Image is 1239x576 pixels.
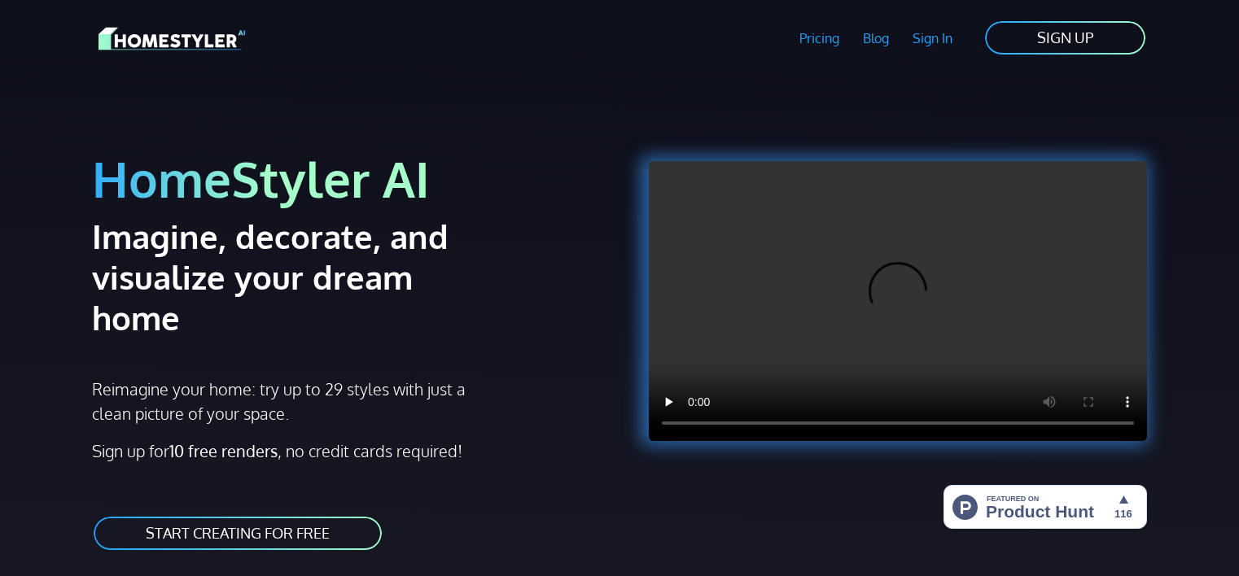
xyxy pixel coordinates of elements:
[92,216,506,338] h2: Imagine, decorate, and visualize your dream home
[900,20,964,57] a: Sign In
[92,515,383,552] a: START CREATING FOR FREE
[788,20,852,57] a: Pricing
[169,440,278,461] strong: 10 free renders
[983,20,1147,56] a: SIGN UP
[943,485,1147,529] img: HomeStyler AI - Interior Design Made Easy: One Click to Your Dream Home | Product Hunt
[92,439,610,463] p: Sign up for , no credit cards required!
[851,20,900,57] a: Blog
[99,24,245,53] img: HomeStyler AI logo
[92,377,480,425] p: Reimagine your home: try up to 29 styles with just a clean picture of your space.
[92,148,610,209] h1: HomeStyler AI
